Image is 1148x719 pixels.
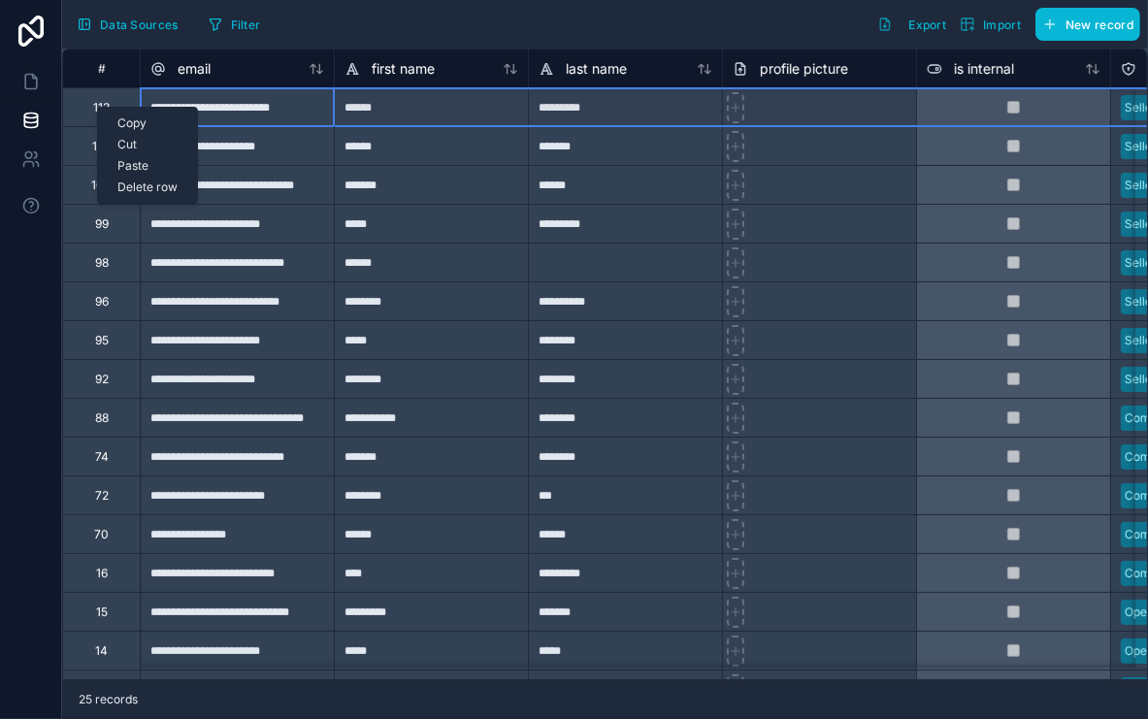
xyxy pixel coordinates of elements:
button: Import [953,8,1028,41]
button: New record [1035,8,1140,41]
div: Copy [98,113,197,134]
div: 14 [95,643,108,659]
div: 105 [92,139,112,154]
span: last name [566,59,627,79]
div: Delete row [98,177,197,198]
div: 113 [93,100,110,115]
div: 104 [91,178,112,193]
div: 88 [95,410,109,426]
button: Data Sources [70,8,185,41]
div: 74 [95,449,109,465]
span: first name [372,59,435,79]
div: Paste [98,155,197,177]
span: is internal [954,59,1014,79]
button: Export [870,8,953,41]
button: Filter [201,10,268,39]
span: Export [908,17,946,32]
div: 99 [95,216,109,232]
div: 98 [95,255,109,271]
div: 16 [96,566,108,581]
div: 96 [95,294,109,310]
span: Filter [231,17,261,32]
a: New record [1028,8,1140,41]
div: # [78,61,125,76]
div: Cut [98,134,197,155]
span: email [178,59,211,79]
span: Data Sources [100,17,179,32]
div: 92 [95,372,109,387]
span: profile picture [760,59,848,79]
span: 25 records [79,692,138,707]
span: New record [1066,17,1133,32]
span: Import [983,17,1021,32]
div: 95 [95,333,109,348]
div: 72 [95,488,109,504]
div: 15 [96,605,108,620]
div: 70 [94,527,109,542]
